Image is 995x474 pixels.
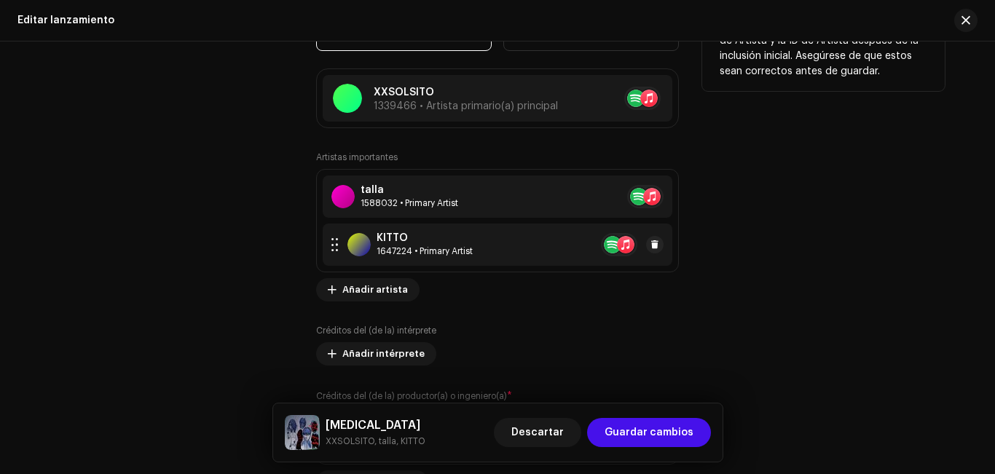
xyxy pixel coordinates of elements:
button: Guardar cambios [587,418,711,447]
p: XXSOLSITO [374,85,558,100]
img: fbacf30e-d5c0-4fcf-ba67-e4c188408d44 [285,415,320,450]
span: Añadir intérprete [342,339,425,368]
div: Primary Artist [377,245,473,257]
label: Créditos del (de la) intérprete [316,325,436,336]
p: Apple no permite cambios en el Nombre de Artista y la ID de Artista después de la inclusión inici... [720,18,927,79]
label: Artistas importantes [316,151,398,163]
small: OXYCONTIN [326,434,425,449]
span: Guardar cambios [605,418,693,447]
div: KITTO [377,232,473,244]
span: Descartar [511,418,564,447]
div: talla [361,184,458,196]
button: Descartar [494,418,581,447]
button: Añadir artista [316,278,420,301]
h5: OXYCONTIN [326,416,425,434]
div: Primary Artist [361,197,458,209]
span: 1339466 • Artista primario(a) principal [374,101,558,111]
small: Créditos del (de la) productor(a) o ingeniero(a) [316,392,507,400]
span: Añadir artista [342,275,408,304]
button: Añadir intérprete [316,342,436,366]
